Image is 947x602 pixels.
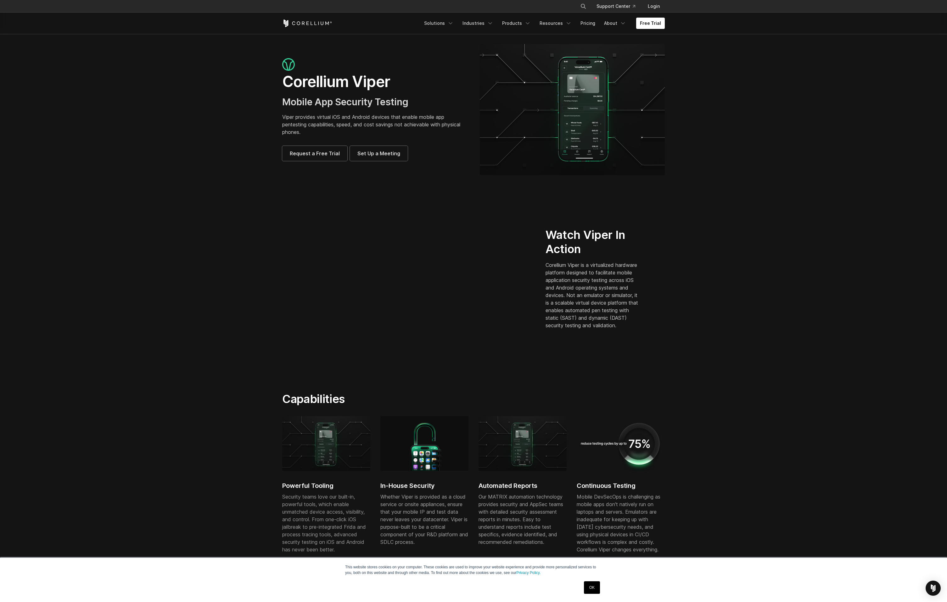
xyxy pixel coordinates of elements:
[480,44,665,175] img: viper_hero
[577,493,665,553] div: Mobile DevSecOps is challenging as mobile apps don't natively run on laptops and servers. Emulato...
[578,1,589,12] button: Search
[420,18,665,29] div: Navigation Menu
[573,1,665,12] div: Navigation Menu
[282,146,347,161] a: Request a Free Trial
[282,19,332,27] a: Corellium Home
[577,18,599,29] a: Pricing
[282,96,408,108] span: Mobile App Security Testing
[357,150,400,157] span: Set Up a Meeting
[282,494,366,553] span: Security teams love our built-in, powerful tools, which enable unmatched device access, visibilit...
[479,416,567,471] img: powerful_tooling
[516,571,541,575] a: Privacy Policy.
[536,18,575,29] a: Resources
[282,72,467,91] h1: Corellium Viper
[290,150,340,157] span: Request a Free Trial
[591,1,640,12] a: Support Center
[577,481,665,490] h2: Continuous Testing
[282,416,370,471] img: powerful_tooling
[479,493,567,546] div: Our MATRIX automation technology provides security and AppSec teams with detailed security assess...
[282,58,295,71] img: viper_icon_large
[577,416,665,471] img: automated-testing-1
[459,18,497,29] a: Industries
[282,113,467,136] p: Viper provides virtual iOS and Android devices that enable mobile app pentesting capabilities, sp...
[282,481,370,490] h2: Powerful Tooling
[380,493,468,546] div: Whether Viper is provided as a cloud service or onsite appliances, ensure that your mobile IP and...
[380,481,468,490] h2: In-House Security
[926,581,941,596] div: Open Intercom Messenger
[600,18,630,29] a: About
[643,1,665,12] a: Login
[498,18,535,29] a: Products
[420,18,457,29] a: Solutions
[546,228,641,256] h2: Watch Viper In Action
[350,146,408,161] a: Set Up a Meeting
[636,18,665,29] a: Free Trial
[345,564,602,576] p: This website stores cookies on your computer. These cookies are used to improve your website expe...
[380,416,468,471] img: inhouse-security
[546,261,641,329] p: Corellium Viper is a virtualized hardware platform designed to facilitate mobile application secu...
[479,481,567,490] h2: Automated Reports
[584,581,600,594] a: OK
[282,392,533,406] h2: Capabilities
